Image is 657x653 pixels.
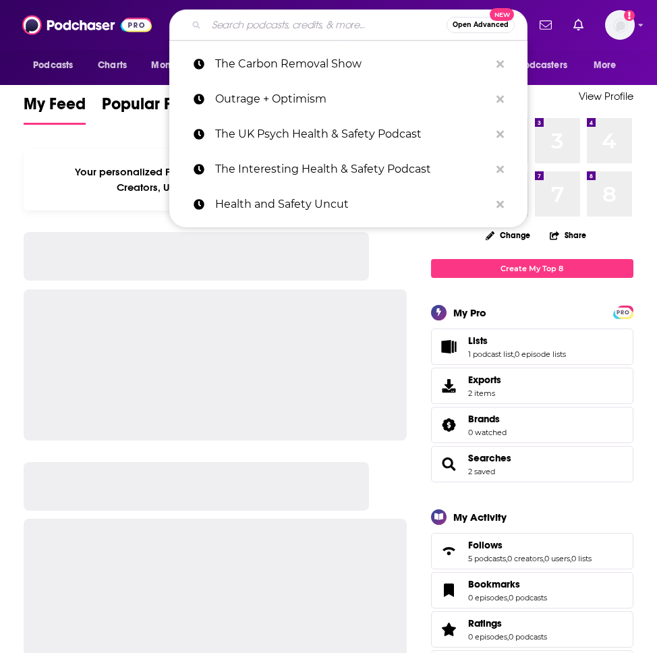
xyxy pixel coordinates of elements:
[468,374,501,386] span: Exports
[102,94,200,122] span: Popular Feed
[24,94,86,122] span: My Feed
[509,593,547,602] a: 0 podcasts
[468,467,495,476] a: 2 saved
[468,578,520,590] span: Bookmarks
[468,428,507,437] a: 0 watched
[513,349,515,359] span: ,
[468,413,507,425] a: Brands
[169,47,527,82] a: The Carbon Removal Show
[468,335,488,347] span: Lists
[579,90,633,103] a: View Profile
[22,12,152,38] img: Podchaser - Follow, Share and Rate Podcasts
[568,13,589,36] a: Show notifications dropdown
[605,10,635,40] span: Logged in as HWrepandcomms
[453,511,507,523] div: My Activity
[436,416,463,434] a: Brands
[206,14,447,36] input: Search podcasts, credits, & more...
[468,539,592,551] a: Follows
[169,152,527,187] a: The Interesting Health & Safety Podcast
[468,389,501,398] span: 2 items
[468,632,507,642] a: 0 episodes
[24,149,406,210] div: Your personalized Feed is curated based on the Podcasts, Creators, Users, and Lists that you Follow.
[215,82,490,117] p: Outrage + Optimism
[169,117,527,152] a: The UK Psych Health & Safety Podcast
[468,617,547,629] a: Ratings
[169,82,527,117] a: Outrage + Optimism
[534,13,557,36] a: Show notifications dropdown
[431,259,633,277] a: Create My Top 8
[436,620,463,639] a: Ratings
[615,308,631,318] span: PRO
[494,53,587,78] button: open menu
[169,187,527,222] a: Health and Safety Uncut
[142,53,217,78] button: open menu
[98,56,127,75] span: Charts
[468,413,500,425] span: Brands
[33,56,73,75] span: Podcasts
[468,349,513,359] a: 1 podcast list
[215,187,490,222] p: Health and Safety Uncut
[507,554,543,563] a: 0 creators
[507,593,509,602] span: ,
[570,554,571,563] span: ,
[515,349,566,359] a: 0 episode lists
[431,446,633,482] span: Searches
[89,53,135,78] a: Charts
[431,533,633,569] span: Follows
[468,452,511,464] a: Searches
[436,337,463,356] a: Lists
[431,329,633,365] span: Lists
[506,554,507,563] span: ,
[436,542,463,561] a: Follows
[468,617,502,629] span: Ratings
[431,368,633,404] a: Exports
[503,56,567,75] span: For Podcasters
[571,554,592,563] a: 0 lists
[102,94,200,125] a: Popular Feed
[436,455,463,474] a: Searches
[447,17,515,33] button: Open AdvancedNew
[24,53,90,78] button: open menu
[431,611,633,648] span: Ratings
[584,53,633,78] button: open menu
[605,10,635,40] button: Show profile menu
[468,539,503,551] span: Follows
[215,47,490,82] p: The Carbon Removal Show
[605,10,635,40] img: User Profile
[544,554,570,563] a: 0 users
[453,306,486,319] div: My Pro
[431,572,633,608] span: Bookmarks
[468,593,507,602] a: 0 episodes
[549,222,587,248] button: Share
[431,407,633,443] span: Brands
[507,632,509,642] span: ,
[453,22,509,28] span: Open Advanced
[436,376,463,395] span: Exports
[594,56,617,75] span: More
[478,227,538,244] button: Change
[509,632,547,642] a: 0 podcasts
[24,94,86,125] a: My Feed
[436,581,463,600] a: Bookmarks
[468,554,506,563] a: 5 podcasts
[468,335,566,347] a: Lists
[490,8,514,21] span: New
[151,56,199,75] span: Monitoring
[624,10,635,21] svg: Add a profile image
[615,306,631,316] a: PRO
[215,117,490,152] p: The UK Psych Health & Safety Podcast
[215,152,490,187] p: The Interesting Health & Safety Podcast
[169,9,527,40] div: Search podcasts, credits, & more...
[468,578,547,590] a: Bookmarks
[543,554,544,563] span: ,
